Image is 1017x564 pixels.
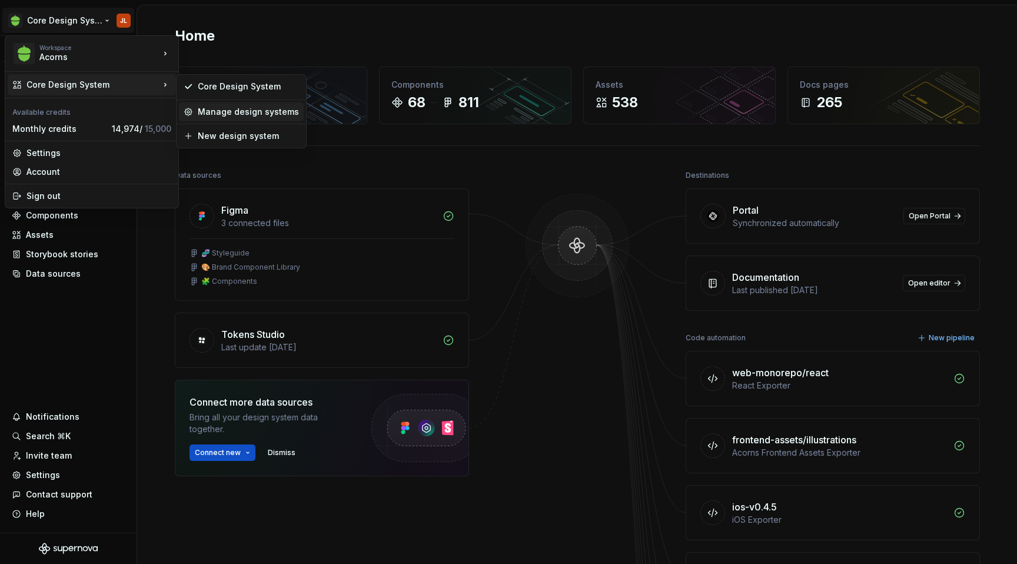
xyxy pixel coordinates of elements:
span: 14,974 / [112,124,171,134]
div: New design system [198,130,299,142]
div: Sign out [26,190,171,202]
span: 15,000 [145,124,171,134]
div: Monthly credits [12,123,107,135]
div: Settings [26,147,171,159]
div: Acorns [39,51,139,63]
div: Account [26,166,171,178]
img: 236da360-d76e-47e8-bd69-d9ae43f958f1.png [14,43,35,64]
div: Core Design System [198,81,299,92]
div: Manage design systems [198,106,299,118]
div: Workspace [39,44,159,51]
div: Core Design System [26,79,159,91]
div: Available credits [8,101,176,120]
